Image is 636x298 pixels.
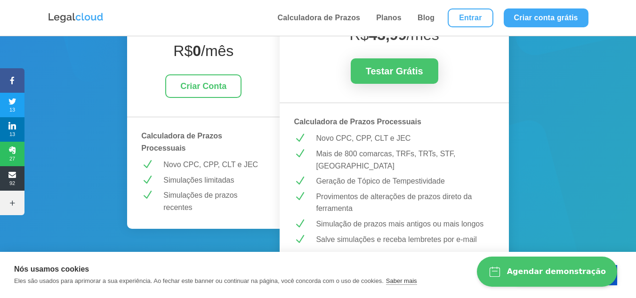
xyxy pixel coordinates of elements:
p: Novo CPC, CPP, CLT e JEC [316,132,494,145]
h4: R$ /mês [141,42,266,64]
a: Criar conta grátis [504,8,588,27]
a: Saber mais [386,277,417,285]
p: Mais de 800 comarcas, TRFs, TRTs, STF, [GEOGRAPHIC_DATA] [316,148,494,172]
a: Entrar [448,8,493,27]
span: N [141,174,153,186]
p: Simulação de prazos mais antigos ou mais longos [316,218,494,230]
span: N [141,189,153,201]
p: Simulações de prazos recentes [163,189,266,213]
p: Provimentos de alterações de prazos direto da ferramenta [316,191,494,215]
strong: Calculadora de Prazos Processuais [141,132,222,152]
span: N [294,234,306,245]
span: N [294,218,306,230]
strong: Calculadora de Prazos Processuais [294,118,421,126]
span: N [294,175,306,187]
a: Criar Conta [165,74,242,98]
span: N [294,148,306,160]
span: N [294,132,306,144]
a: Testar Grátis [351,58,438,84]
p: Novo CPC, CPP, CLT e JEC [163,159,266,171]
strong: 0 [193,42,201,59]
img: Logo da Legalcloud [48,12,104,24]
span: N [294,191,306,202]
p: Salve simulações e receba lembretes por e-mail [316,234,494,246]
strong: Nós usamos cookies [14,265,89,273]
p: Eles são usados para aprimorar a sua experiência. Ao fechar este banner ou continuar na página, v... [14,277,384,284]
p: Geração de Tópico de Tempestividade [316,175,494,187]
span: N [141,159,153,170]
p: Simulações limitadas [163,174,266,186]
